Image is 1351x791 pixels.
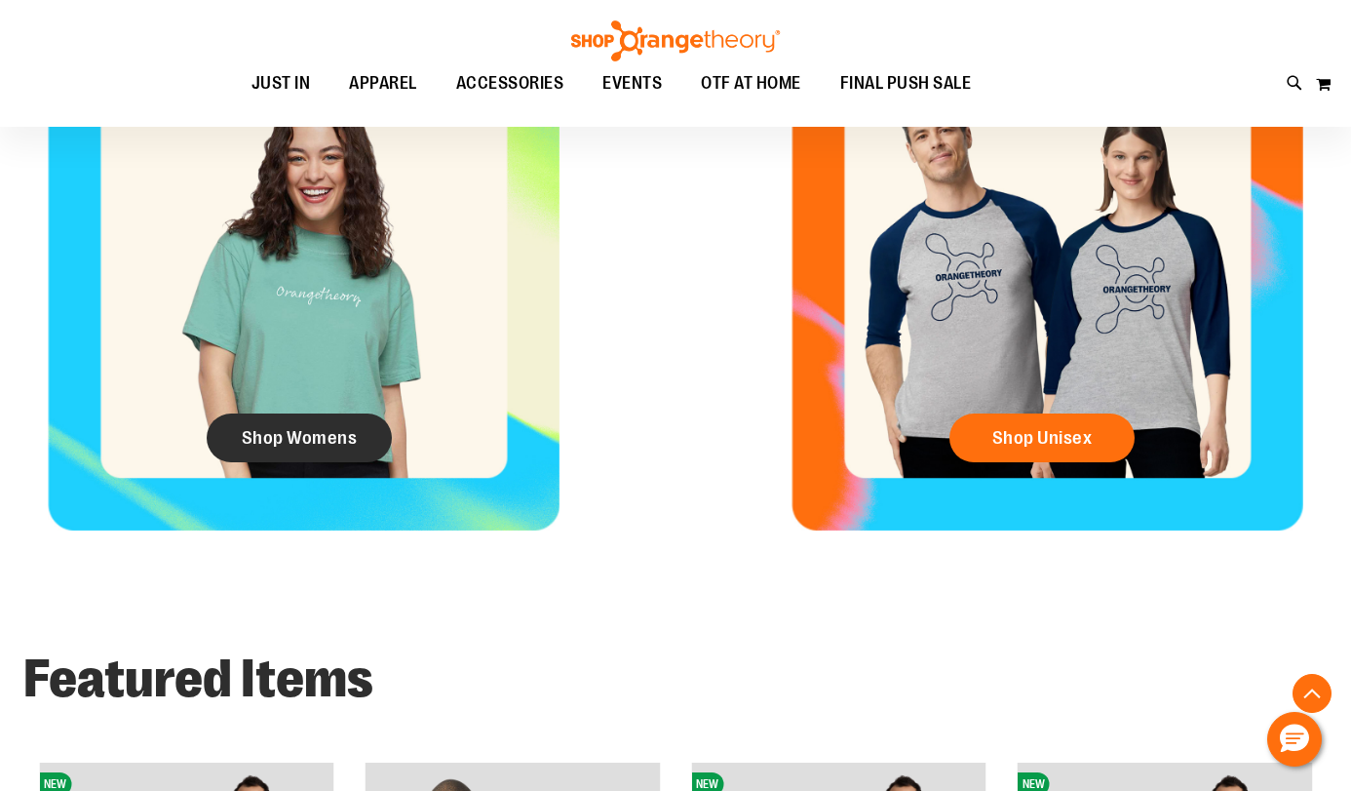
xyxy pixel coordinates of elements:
span: EVENTS [602,61,662,105]
a: APPAREL [329,61,437,106]
span: Shop Unisex [992,427,1093,449]
button: Hello, have a question? Let’s chat. [1267,712,1322,767]
a: EVENTS [583,61,681,106]
a: OTF AT HOME [681,61,821,106]
span: ACCESSORIES [456,61,564,105]
a: JUST IN [232,61,330,106]
a: Shop Unisex [949,414,1135,462]
span: JUST IN [251,61,311,105]
span: Shop Womens [242,427,358,449]
span: OTF AT HOME [701,61,801,105]
strong: Featured Items [23,649,373,709]
img: Shop Orangetheory [568,20,783,61]
a: FINAL PUSH SALE [821,61,991,106]
span: APPAREL [349,61,417,105]
button: Back To Top [1293,674,1332,713]
a: ACCESSORIES [437,61,584,106]
a: Shop Womens [207,414,392,462]
span: FINAL PUSH SALE [840,61,972,105]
